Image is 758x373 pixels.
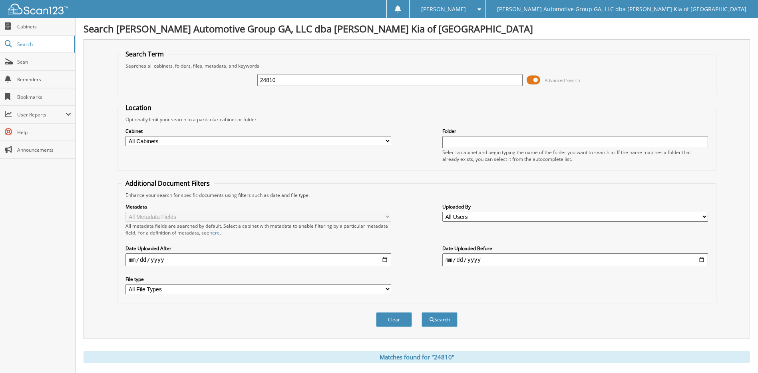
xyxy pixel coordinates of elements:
span: Cabinets [17,23,71,30]
span: [PERSON_NAME] Automotive Group GA, LLC dba [PERSON_NAME] Kia of [GEOGRAPHIC_DATA] [497,7,746,12]
label: Uploaded By [442,203,708,210]
div: Enhance your search for specific documents using filters such as date and file type. [121,192,712,199]
label: Metadata [125,203,391,210]
label: Folder [442,128,708,134]
legend: Location [121,103,155,112]
label: Cabinet [125,128,391,134]
span: User Reports [17,111,66,118]
button: Clear [376,312,412,327]
span: Help [17,129,71,136]
div: Select a cabinet and begin typing the name of the folder you want to search in. If the name match... [442,149,708,162]
input: end [442,253,708,266]
div: Optionally limit your search to a particular cabinet or folder [121,116,712,123]
label: Date Uploaded After [125,245,391,252]
button: Search [422,312,458,327]
input: start [125,253,391,266]
label: Date Uploaded Before [442,245,708,252]
legend: Additional Document Filters [121,179,214,188]
h1: Search [PERSON_NAME] Automotive Group GA, LLC dba [PERSON_NAME] Kia of [GEOGRAPHIC_DATA] [84,22,750,35]
span: Advanced Search [545,77,580,83]
span: Scan [17,58,71,65]
span: [PERSON_NAME] [421,7,466,12]
div: Searches all cabinets, folders, files, metadata, and keywords [121,62,712,69]
a: here [209,229,220,236]
div: All metadata fields are searched by default. Select a cabinet with metadata to enable filtering b... [125,223,391,236]
span: Search [17,41,70,48]
legend: Search Term [121,50,168,58]
img: scan123-logo-white.svg [8,4,68,14]
span: Announcements [17,146,71,153]
label: File type [125,276,391,283]
div: Matches found for "24810" [84,351,750,363]
span: Bookmarks [17,94,71,100]
span: Reminders [17,76,71,83]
